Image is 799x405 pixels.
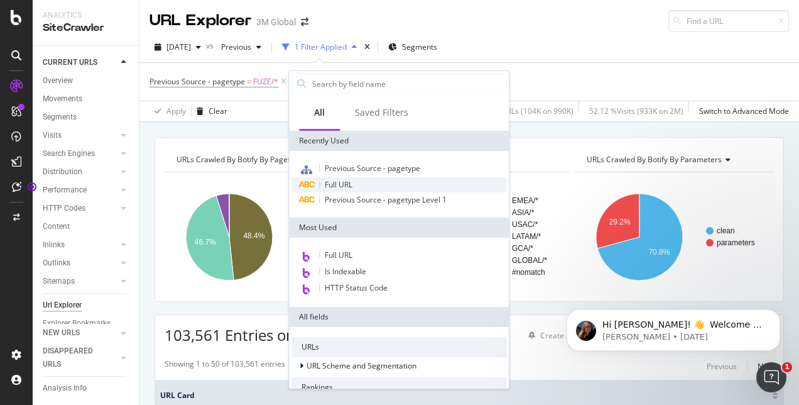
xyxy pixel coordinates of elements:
[43,275,117,288] a: Sitemaps
[43,129,62,142] div: Visits
[325,282,388,293] span: HTTP Status Code
[43,275,75,288] div: Sitemaps
[26,181,38,192] div: Tooltip anchor
[43,111,77,124] div: Segments
[43,56,97,69] div: CURRENT URLS
[584,150,763,170] h4: URLs Crawled By Botify By parameters
[149,37,206,57] button: [DATE]
[43,299,82,312] div: Url Explorer
[474,106,573,116] div: 10.46 % URLs ( 104K on 990K )
[43,238,65,252] div: Inlinks
[548,283,799,371] iframe: Intercom notifications message
[43,92,130,106] a: Movements
[325,250,352,260] span: Full URL
[512,208,535,217] text: ASIA/*
[165,325,451,345] span: 103,561 Entries on 103,561 distinct URLs
[43,165,82,179] div: Distribution
[668,10,789,32] input: Find a URL
[512,196,538,205] text: EMEA/*
[195,238,216,247] text: 46.7%
[43,92,82,106] div: Movements
[43,317,130,330] a: Explorer Bookmarks
[165,182,361,292] svg: A chart.
[43,238,117,252] a: Inlinks
[325,179,352,190] span: Full URL
[243,231,264,240] text: 48.4%
[206,40,216,51] span: vs
[149,10,251,31] div: URL Explorer
[247,76,251,87] span: =
[289,131,509,151] div: Recently Used
[307,360,416,371] span: URL Scheme and Segmentation
[43,202,117,215] a: HTTP Codes
[325,163,420,174] span: Previous Source - pagetype
[314,106,325,119] div: All
[43,74,130,87] a: Overview
[43,345,106,371] div: DISAPPEARED URLS
[216,37,266,57] button: Previous
[43,74,73,87] div: Overview
[43,56,117,69] a: CURRENT URLS
[512,244,533,253] text: GCA/*
[43,326,80,340] div: NEW URLS
[43,111,130,124] a: Segments
[43,382,87,395] div: Analysis Info
[277,37,362,57] button: 1 Filter Applied
[311,74,506,93] input: Search by field name
[43,299,130,312] a: Url Explorer
[43,10,129,21] div: Analytics
[540,330,582,341] div: Create alert
[216,42,251,52] span: Previous
[325,266,366,277] span: Is Indexable
[575,182,771,292] svg: A chart.
[699,106,789,116] div: Switch to Advanced Mode
[43,21,129,35] div: SiteCrawler
[256,16,296,28] div: 3M Global
[43,220,70,233] div: Content
[512,220,538,229] text: USAC/*
[43,326,117,340] a: NEW URLS
[355,106,408,119] div: Saved Filters
[43,129,117,142] a: Visits
[694,101,789,121] button: Switch to Advanced Mode
[209,106,227,116] div: Clear
[362,41,372,53] div: times
[43,257,70,270] div: Outlinks
[43,147,95,160] div: Search Engines
[301,18,308,26] div: arrow-right-arrow-left
[43,220,130,233] a: Content
[43,184,117,197] a: Performance
[253,73,278,91] span: FUZE/*
[166,42,191,52] span: 2025 Sep. 14th
[717,238,755,247] text: parameters
[295,42,347,52] div: 1 Filter Applied
[43,147,117,160] a: Search Engines
[43,345,117,371] a: DISAPPEARED URLS
[149,76,245,87] span: Previous Source - pagetype
[43,184,87,197] div: Performance
[166,106,186,116] div: Apply
[402,42,437,52] span: Segments
[609,218,631,226] text: 29.2%
[589,106,683,116] div: 52.12 % Visits ( 933K on 2M )
[43,202,85,215] div: HTTP Codes
[523,325,582,345] button: Create alert
[177,154,303,165] span: URLs Crawled By Botify By pagetype
[192,101,227,121] button: Clear
[512,256,547,265] text: GLOBAL/*
[756,362,786,392] iframe: Intercom live chat
[512,232,541,241] text: LATAM/*
[291,377,506,397] div: Rankings
[43,165,117,179] a: Distribution
[383,37,442,57] button: Segments
[149,101,186,121] button: Apply
[43,382,130,395] a: Analysis Info
[325,194,447,205] span: Previous Source - pagetype Level 1
[289,307,509,327] div: All fields
[512,268,545,277] text: #nomatch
